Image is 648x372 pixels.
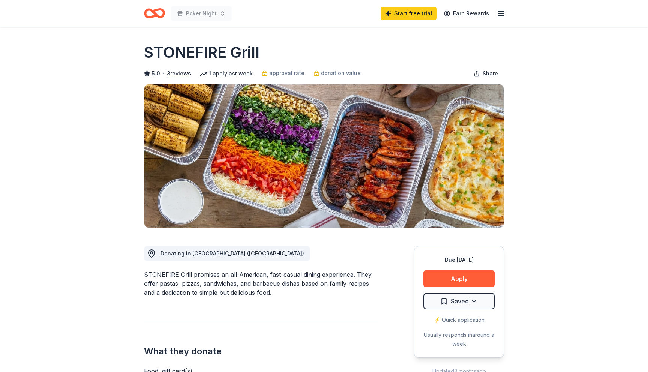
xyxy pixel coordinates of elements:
[423,330,495,348] div: Usually responds in around a week
[167,69,191,78] button: 3reviews
[381,7,436,20] a: Start free trial
[200,69,253,78] div: 1 apply last week
[144,84,504,228] img: Image for STONEFIRE Grill
[423,293,495,309] button: Saved
[160,250,304,256] span: Donating in [GEOGRAPHIC_DATA] ([GEOGRAPHIC_DATA])
[468,66,504,81] button: Share
[151,69,160,78] span: 5.0
[144,4,165,22] a: Home
[186,9,217,18] span: Poker Night
[162,70,165,76] span: •
[483,69,498,78] span: Share
[269,69,304,78] span: approval rate
[321,69,361,78] span: donation value
[451,296,469,306] span: Saved
[423,270,495,287] button: Apply
[439,7,493,20] a: Earn Rewards
[423,315,495,324] div: ⚡️ Quick application
[423,255,495,264] div: Due [DATE]
[262,69,304,78] a: approval rate
[144,345,378,357] h2: What they donate
[144,42,259,63] h1: STONEFIRE Grill
[171,6,232,21] button: Poker Night
[144,270,378,297] div: STONEFIRE Grill promises an all-American, fast-casual dining experience. They offer pastas, pizza...
[313,69,361,78] a: donation value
